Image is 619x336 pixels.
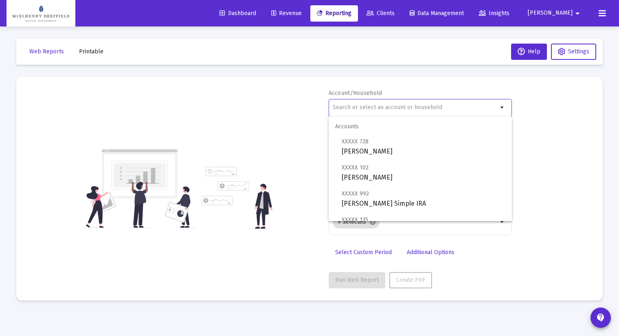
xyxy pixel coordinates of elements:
span: Select Custom Period [335,249,392,256]
span: [PERSON_NAME] [528,10,573,17]
button: Web Reports [23,44,70,60]
button: Create PDF [389,272,432,288]
span: Insights [479,10,509,17]
span: [PERSON_NAME], [PERSON_NAME] [342,215,505,235]
a: Clients [360,5,401,22]
span: Accounts [329,117,512,136]
span: Data Management [410,10,464,17]
button: [PERSON_NAME] [518,5,592,21]
span: XXXXX 135 [342,216,368,223]
mat-chip: 9 Selected [333,215,380,228]
mat-icon: arrow_drop_down [498,217,507,227]
a: Dashboard [213,5,263,22]
span: Help [518,48,540,55]
span: Web Reports [29,48,64,55]
span: Additional Options [407,249,454,256]
button: Help [511,44,547,60]
span: Clients [367,10,395,17]
span: Printable [79,48,103,55]
button: Run Web Report [329,272,385,288]
mat-chip-list: Selection [333,214,498,230]
input: Search or select an account or household [333,104,498,111]
span: Create PDF [396,277,425,283]
span: [PERSON_NAME] [342,136,505,156]
mat-icon: arrow_drop_down [573,5,582,22]
img: reporting [84,148,196,229]
span: XXXXX 728 [342,138,369,145]
span: Revenue [271,10,302,17]
button: Settings [551,44,596,60]
a: Insights [472,5,516,22]
a: Data Management [403,5,470,22]
mat-icon: arrow_drop_down [498,103,507,112]
mat-icon: contact_support [596,313,606,323]
mat-icon: cancel [369,218,376,226]
span: Dashboard [220,10,256,17]
button: Printable [72,44,110,60]
img: Dashboard [13,5,69,22]
span: [PERSON_NAME] Simple IRA [342,189,505,209]
a: Revenue [265,5,308,22]
img: reporting-alt [201,167,272,229]
span: XXXXX 102 [342,164,369,171]
span: Run Web Report [335,277,379,283]
span: Reporting [317,10,351,17]
a: Reporting [310,5,358,22]
span: XXXXX 992 [342,190,369,197]
label: Account/Household [329,90,382,97]
span: Settings [568,48,589,55]
span: [PERSON_NAME] [342,163,505,182]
